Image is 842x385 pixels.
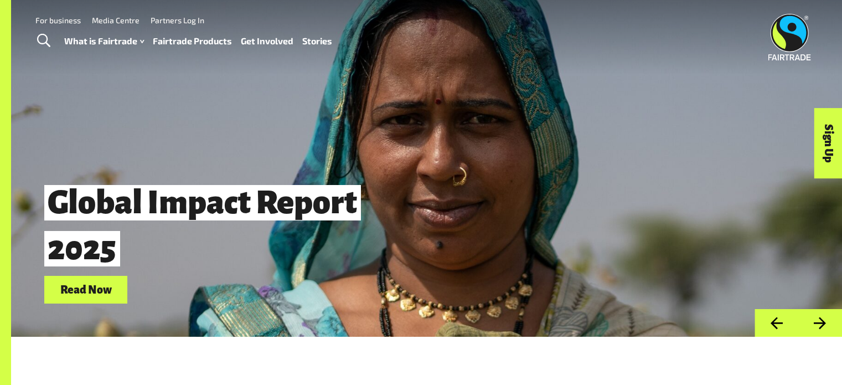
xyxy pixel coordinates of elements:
span: Global Impact Report 2025 [44,185,361,266]
a: For business [35,16,81,25]
button: Next [798,309,842,337]
a: Stories [302,33,332,49]
a: Media Centre [92,16,140,25]
a: Get Involved [241,33,293,49]
a: Partners Log In [151,16,204,25]
a: What is Fairtrade [64,33,144,49]
a: Toggle Search [30,27,57,55]
button: Previous [755,309,798,337]
a: Read Now [44,276,127,304]
a: Fairtrade Products [153,33,232,49]
img: Fairtrade Australia New Zealand logo [768,14,811,60]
